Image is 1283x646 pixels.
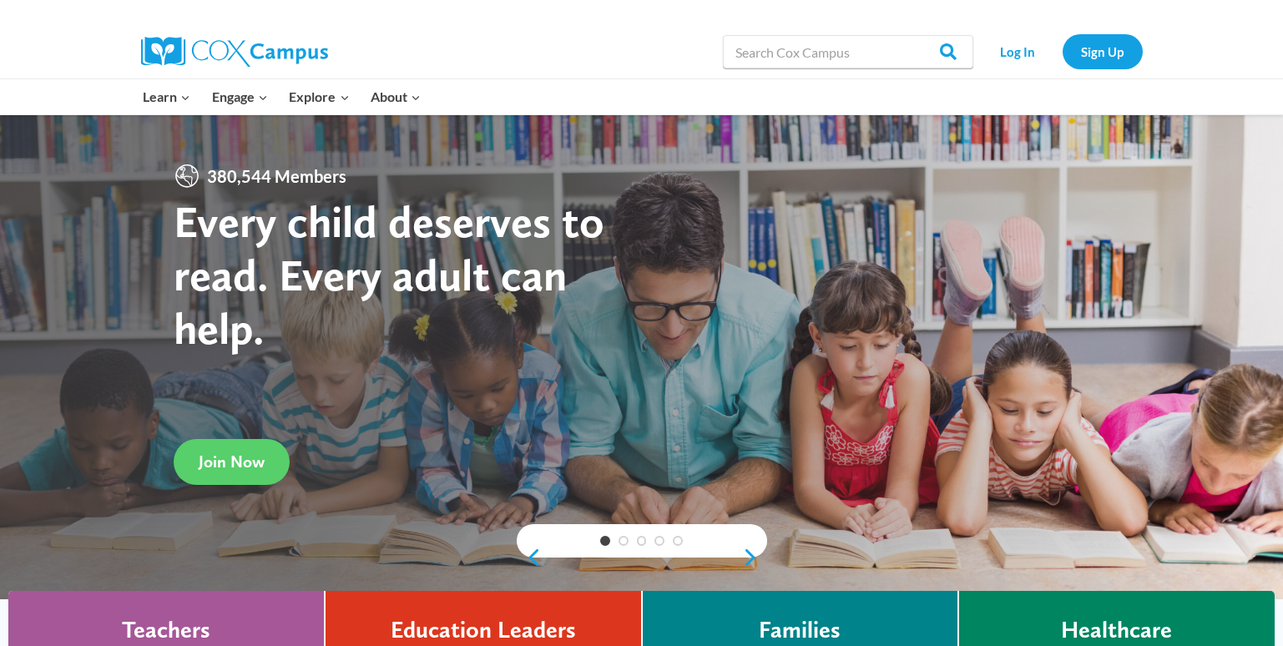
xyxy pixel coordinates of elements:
input: Search Cox Campus [723,35,973,68]
strong: Every child deserves to read. Every adult can help. [174,194,604,354]
a: 4 [654,536,664,546]
a: next [742,548,767,568]
a: 2 [619,536,629,546]
a: Log In [982,34,1054,68]
nav: Primary Navigation [133,79,432,114]
a: 5 [673,536,683,546]
h4: Healthcare [1061,616,1172,644]
div: content slider buttons [517,541,767,574]
span: Engage [212,86,268,108]
h4: Families [759,616,841,644]
img: Cox Campus [141,37,328,67]
span: About [371,86,421,108]
h4: Education Leaders [391,616,576,644]
span: Join Now [199,452,265,472]
a: Sign Up [1063,34,1143,68]
a: previous [517,548,542,568]
span: 380,544 Members [200,163,353,189]
a: Join Now [174,439,290,485]
a: 3 [637,536,647,546]
h4: Teachers [122,616,210,644]
a: 1 [600,536,610,546]
span: Explore [289,86,349,108]
span: Learn [143,86,190,108]
nav: Secondary Navigation [982,34,1143,68]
